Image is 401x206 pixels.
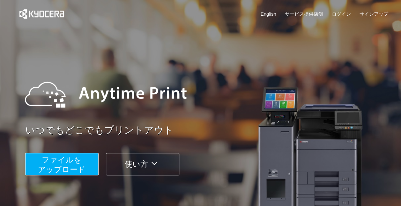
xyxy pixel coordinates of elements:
span: ファイルを ​​アップロード [38,155,85,174]
a: サービス提供店舗 [285,11,323,17]
a: English [261,11,276,17]
button: 使い方 [106,153,179,175]
a: いつでもどこでもプリントアウト [25,123,392,137]
a: サインアップ [359,11,388,17]
button: ファイルを​​アップロード [25,153,99,175]
a: ログイン [332,11,351,17]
